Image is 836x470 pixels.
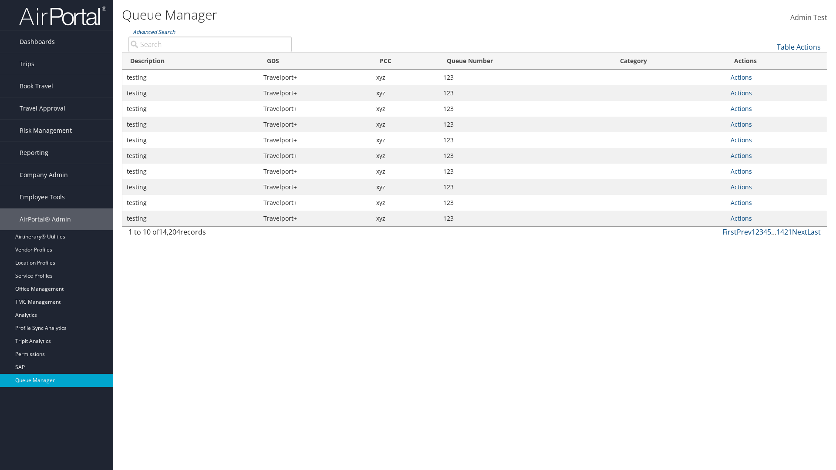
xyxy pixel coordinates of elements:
td: xyz [372,132,439,148]
td: xyz [372,211,439,226]
td: Travelport+ [259,117,372,132]
td: Travelport+ [259,179,372,195]
td: testing [122,70,259,85]
a: Actions [731,198,752,207]
td: 123 [439,70,612,85]
a: First [722,227,737,237]
td: xyz [372,148,439,164]
td: 123 [439,148,612,164]
a: 3 [759,227,763,237]
td: Travelport+ [259,101,372,117]
a: Prev [737,227,752,237]
td: testing [122,179,259,195]
td: testing [122,164,259,179]
td: xyz [372,179,439,195]
a: 1421 [776,227,792,237]
td: testing [122,195,259,211]
a: Actions [731,183,752,191]
span: Reporting [20,142,48,164]
td: testing [122,101,259,117]
h1: Queue Manager [122,6,592,24]
td: testing [122,211,259,226]
td: 123 [439,85,612,101]
a: Next [792,227,807,237]
td: 123 [439,179,612,195]
td: 123 [439,195,612,211]
th: GDS: activate to sort column ascending [259,53,372,70]
td: testing [122,117,259,132]
span: 14,204 [159,227,180,237]
a: Actions [731,167,752,175]
a: Actions [731,151,752,160]
a: Actions [731,214,752,222]
td: xyz [372,164,439,179]
a: 2 [755,227,759,237]
a: Advanced Search [133,28,175,36]
a: Actions [731,136,752,144]
td: Travelport+ [259,164,372,179]
span: … [771,227,776,237]
td: 123 [439,211,612,226]
span: Dashboards [20,31,55,53]
td: Travelport+ [259,211,372,226]
td: xyz [372,117,439,132]
td: Travelport+ [259,148,372,164]
input: Advanced Search [128,37,292,52]
td: testing [122,148,259,164]
td: testing [122,85,259,101]
td: 123 [439,164,612,179]
a: Admin Test [790,4,827,31]
td: Travelport+ [259,85,372,101]
span: Company Admin [20,164,68,186]
a: Actions [731,73,752,81]
td: Travelport+ [259,195,372,211]
span: Admin Test [790,13,827,22]
th: Description: activate to sort column ascending [122,53,259,70]
td: xyz [372,85,439,101]
td: Travelport+ [259,132,372,148]
a: Table Actions [777,42,821,52]
a: 1 [752,227,755,237]
td: 123 [439,101,612,117]
th: Category: activate to sort column ascending [612,53,726,70]
th: Queue Number: activate to sort column ascending [439,53,612,70]
td: xyz [372,101,439,117]
td: 123 [439,117,612,132]
a: Actions [731,120,752,128]
td: xyz [372,195,439,211]
span: Risk Management [20,120,72,141]
a: 5 [767,227,771,237]
a: Actions [731,104,752,113]
span: Trips [20,53,34,75]
th: PCC: activate to sort column ascending [372,53,439,70]
span: Employee Tools [20,186,65,208]
a: Actions [731,89,752,97]
span: AirPortal® Admin [20,208,71,230]
div: 1 to 10 of records [128,227,292,242]
th: Actions [726,53,827,70]
span: Book Travel [20,75,53,97]
td: xyz [372,70,439,85]
td: testing [122,132,259,148]
a: 4 [763,227,767,237]
td: Travelport+ [259,70,372,85]
td: 123 [439,132,612,148]
span: Travel Approval [20,97,65,119]
a: Last [807,227,821,237]
img: airportal-logo.png [19,6,106,26]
